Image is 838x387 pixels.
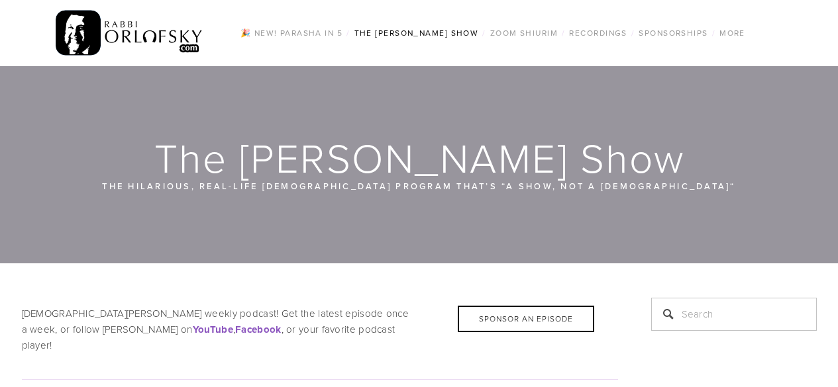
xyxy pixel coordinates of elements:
[193,322,233,337] strong: YouTube
[193,322,233,336] a: YouTube
[486,24,562,42] a: Zoom Shiurim
[235,322,281,337] strong: Facebook
[350,24,483,42] a: The [PERSON_NAME] Show
[56,7,203,59] img: RabbiOrlofsky.com
[236,24,346,42] a: 🎉 NEW! Parasha in 5
[715,24,749,42] a: More
[101,179,737,193] p: The hilarious, real-life [DEMOGRAPHIC_DATA] program that’s “a show, not a [DEMOGRAPHIC_DATA]“
[565,24,631,42] a: Recordings
[631,27,635,38] span: /
[22,136,818,179] h1: The [PERSON_NAME] Show
[346,27,350,38] span: /
[562,27,565,38] span: /
[458,306,594,332] div: Sponsor an Episode
[22,306,618,353] p: [DEMOGRAPHIC_DATA][PERSON_NAME] weekly podcast! Get the latest episode once a week, or follow [PE...
[651,298,817,331] input: Search
[635,24,711,42] a: Sponsorships
[712,27,715,38] span: /
[235,322,281,336] a: Facebook
[482,27,486,38] span: /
